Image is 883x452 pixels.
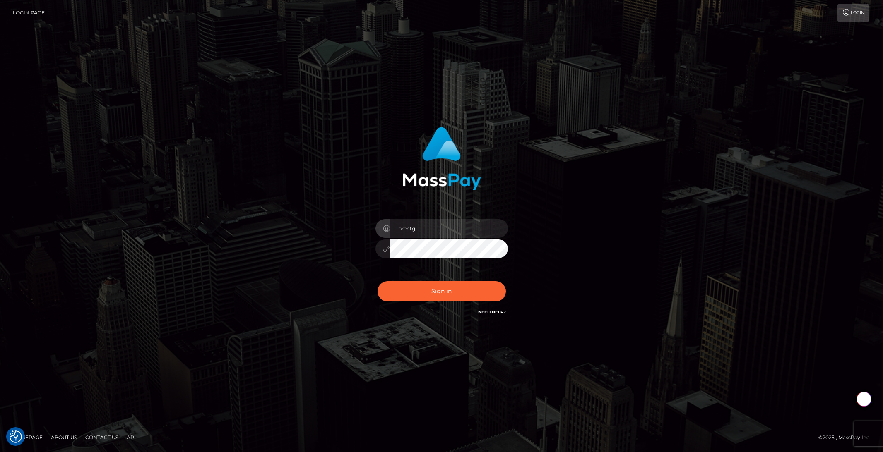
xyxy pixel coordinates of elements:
[402,127,481,190] img: MassPay Login
[48,431,80,444] a: About Us
[10,430,22,443] button: Consent Preferences
[818,433,877,442] div: © 2025 , MassPay Inc.
[478,309,506,315] a: Need Help?
[837,4,869,22] a: Login
[13,4,45,22] a: Login Page
[10,430,22,443] img: Revisit consent button
[123,431,139,444] a: API
[390,219,508,238] input: Username...
[378,281,506,301] button: Sign in
[9,431,46,444] a: Homepage
[82,431,122,444] a: Contact Us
